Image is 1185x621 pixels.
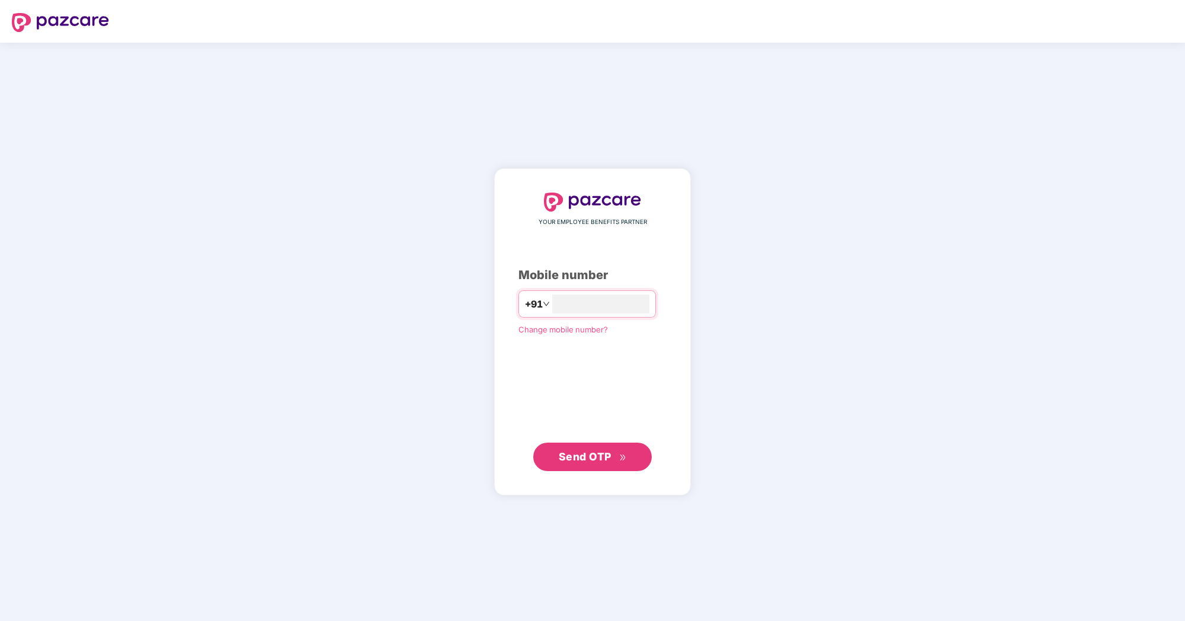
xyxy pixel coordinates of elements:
a: Change mobile number? [518,325,608,334]
button: Send OTPdouble-right [533,443,652,471]
span: down [543,300,550,308]
span: double-right [619,454,627,462]
img: logo [544,193,641,212]
span: YOUR EMPLOYEE BENEFITS PARTNER [539,217,647,227]
span: Send OTP [559,450,611,463]
span: +91 [525,297,543,312]
img: logo [12,13,109,32]
div: Mobile number [518,266,667,284]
